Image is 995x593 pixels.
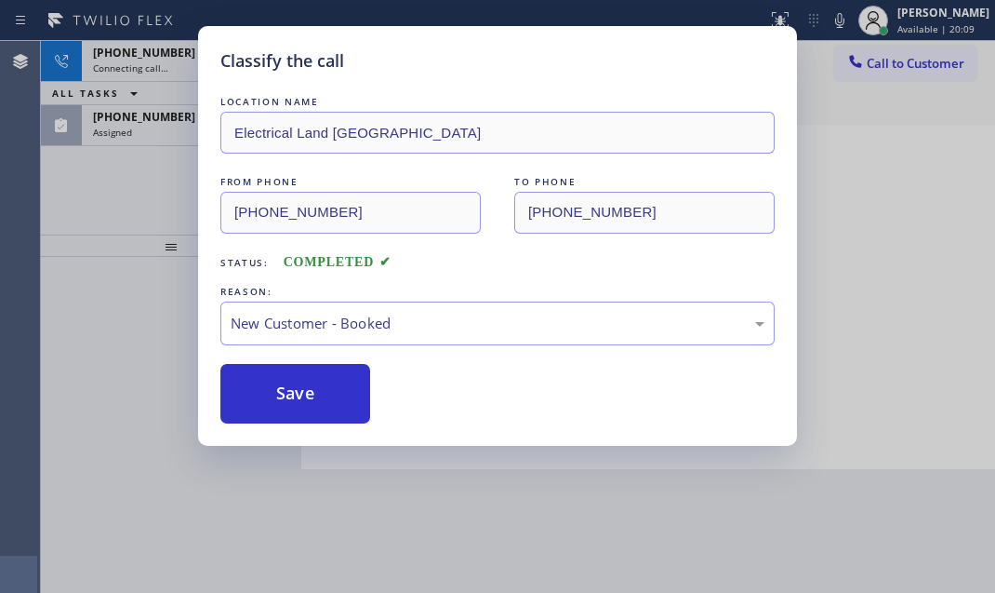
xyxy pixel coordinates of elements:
[220,92,775,112] div: LOCATION NAME
[514,192,775,234] input: To phone
[284,255,391,269] span: COMPLETED
[514,172,775,192] div: TO PHONE
[220,256,269,269] span: Status:
[231,313,764,334] div: New Customer - Booked
[220,172,481,192] div: FROM PHONE
[220,48,344,74] h5: Classify the call
[220,192,481,234] input: From phone
[220,364,370,424] button: Save
[220,282,775,302] div: REASON:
